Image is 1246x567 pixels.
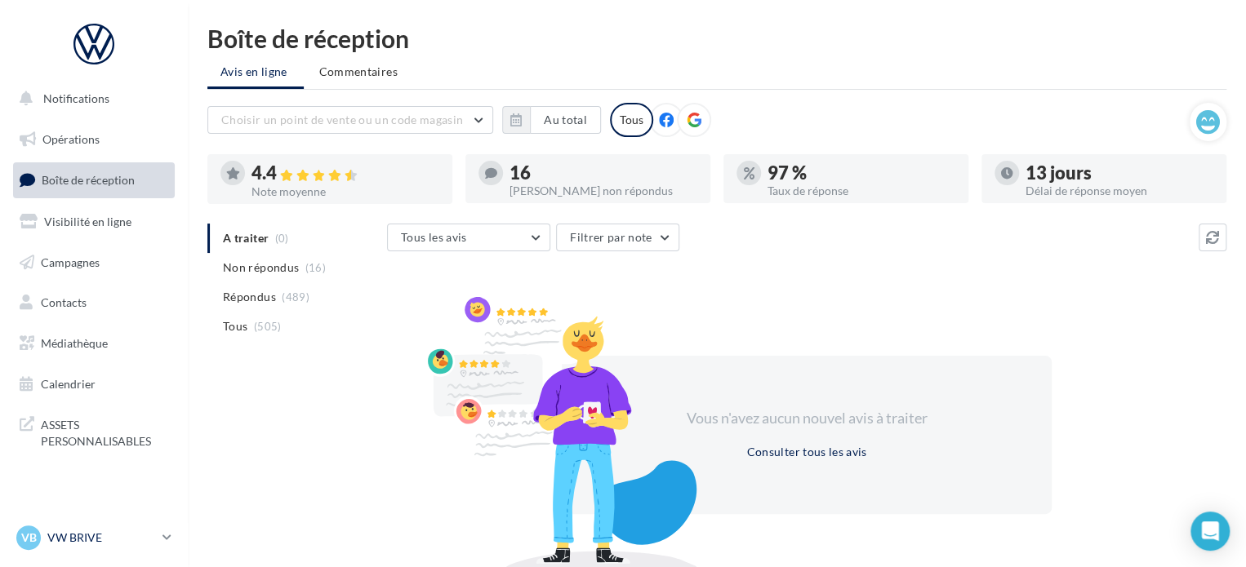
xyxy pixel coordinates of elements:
span: Tous les avis [401,230,467,244]
button: Au total [502,106,601,134]
button: Consulter tous les avis [740,442,873,462]
a: Campagnes [10,246,178,280]
span: VB [21,529,37,546]
button: Au total [530,106,601,134]
span: Opérations [42,132,100,146]
a: Contacts [10,286,178,320]
div: 97 % [768,164,955,182]
p: VW BRIVE [47,529,156,546]
span: (489) [282,290,309,303]
span: Boîte de réception [42,173,135,187]
span: (505) [254,320,282,333]
div: [PERSON_NAME] non répondus [510,185,697,197]
div: 16 [510,164,697,182]
span: Choisir un point de vente ou un code magasin [221,113,463,126]
span: Visibilité en ligne [44,215,131,228]
a: VB VW BRIVE [13,522,175,553]
a: Calendrier [10,367,178,401]
div: 13 jours [1026,164,1213,182]
span: Campagnes [41,255,100,268]
span: Contacts [41,295,87,309]
span: ASSETS PERSONNALISABLES [41,414,168,449]
button: Notifications [10,82,171,116]
span: Tous [223,318,247,334]
a: Médiathèque [10,326,178,361]
a: Opérations [10,122,178,157]
button: Choisir un point de vente ou un code magasin [207,106,493,134]
div: 4.4 [251,164,439,183]
div: Vous n'avez aucun nouvel avis à traiter [666,408,947,429]
span: Médiathèque [41,336,108,350]
button: Filtrer par note [556,224,679,251]
span: Commentaires [319,64,398,78]
span: Répondus [223,289,276,305]
span: (16) [305,261,326,274]
a: ASSETS PERSONNALISABLES [10,407,178,455]
div: Délai de réponse moyen [1026,185,1213,197]
button: Tous les avis [387,224,550,251]
span: Calendrier [41,377,96,391]
a: Boîte de réception [10,162,178,197]
span: Notifications [43,91,109,105]
div: Tous [610,103,653,137]
div: Open Intercom Messenger [1190,512,1230,551]
div: Taux de réponse [768,185,955,197]
span: Non répondus [223,259,299,276]
a: Visibilité en ligne [10,205,178,239]
div: Note moyenne [251,186,439,197]
div: Boîte de réception [207,26,1226,51]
